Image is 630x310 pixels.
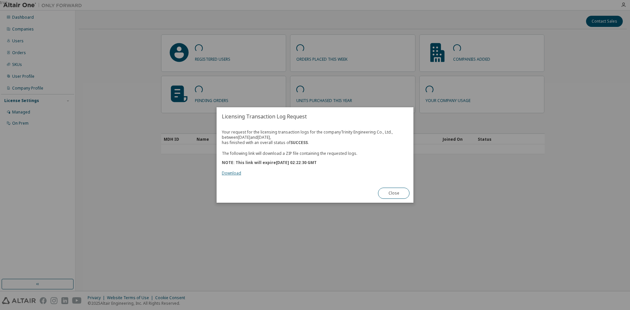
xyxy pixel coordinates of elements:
b: SUCCESS [290,140,308,145]
div: Your request for the licensing transaction logs for the company Trinity Engineering Co., Ltd. , b... [222,130,408,176]
b: NOTE: This link will expire [DATE] 02:22:30 GMT [222,160,317,165]
h2: Licensing Transaction Log Request [217,107,413,126]
a: Download [222,170,241,176]
button: Close [378,188,409,199]
p: The following link will download a ZIP file containing the requested logs. [222,151,408,156]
